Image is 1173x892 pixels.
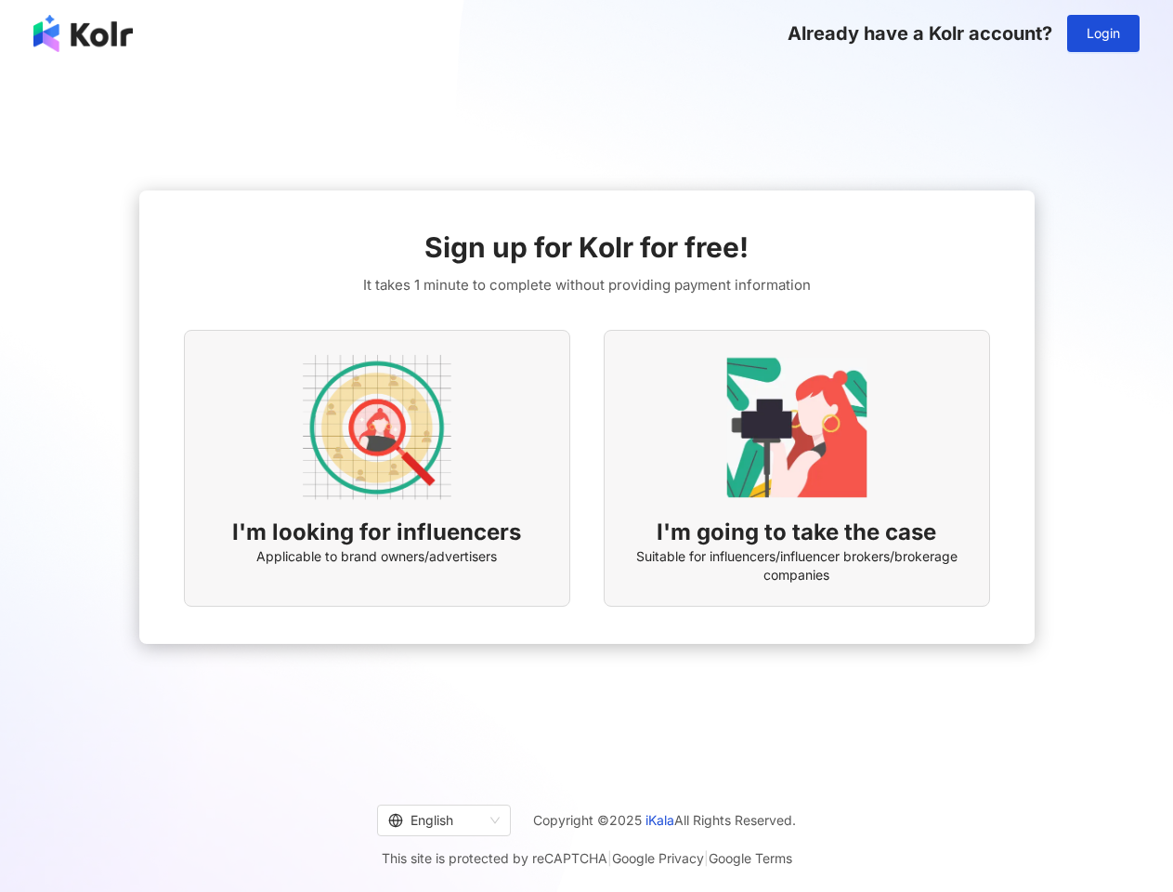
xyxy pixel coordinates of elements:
[645,812,674,828] a: iKala
[1067,15,1140,52] button: Login
[612,850,704,866] a: Google Privacy
[388,806,483,835] div: English
[607,850,612,866] span: |
[723,353,871,502] img: KOL identity option
[256,547,497,566] span: Applicable to brand owners/advertisers
[303,353,451,502] img: AD identity option
[382,847,792,870] span: This site is protected by reCAPTCHA
[704,850,709,866] span: |
[533,809,796,832] span: Copyright © 2025 All Rights Reserved.
[627,547,967,584] span: Suitable for influencers/influencer brokers/brokerage companies
[657,517,936,548] span: I'm going to take the case
[709,850,792,866] a: Google Terms
[363,274,811,296] span: It takes 1 minute to complete without providing payment information
[1087,26,1120,41] span: Login
[424,228,749,267] span: Sign up for Kolr for free!
[33,15,133,52] img: logo
[788,22,1052,45] span: Already have a Kolr account?
[232,517,521,548] span: I'm looking for influencers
